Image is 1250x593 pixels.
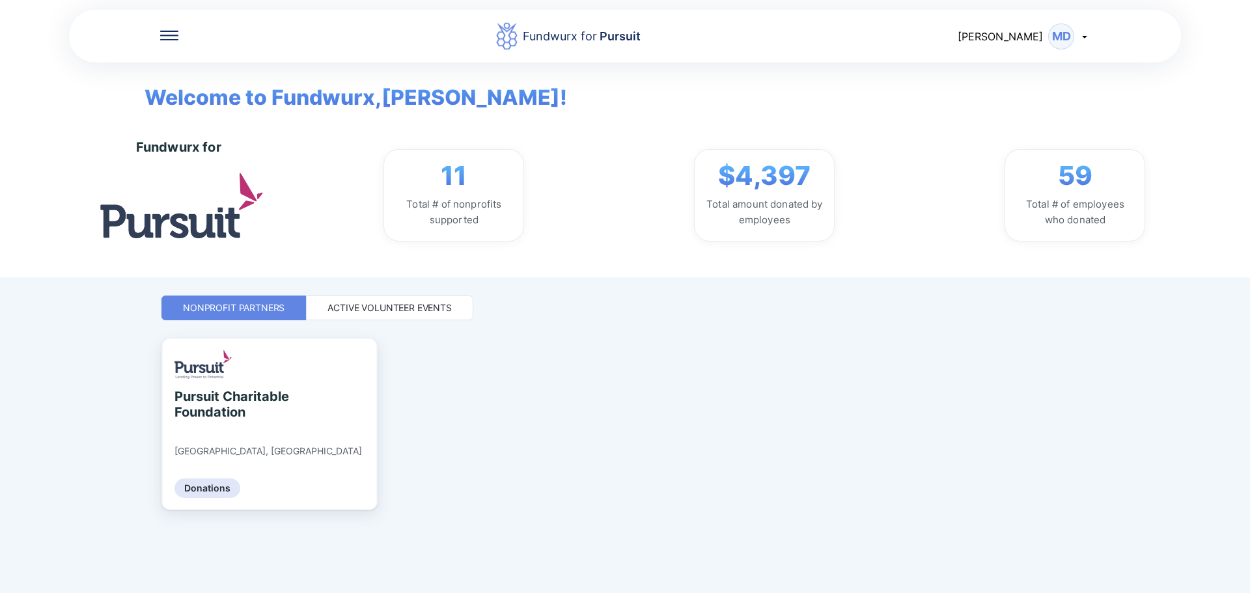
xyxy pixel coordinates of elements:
[174,445,362,457] div: [GEOGRAPHIC_DATA], [GEOGRAPHIC_DATA]
[958,30,1043,43] span: [PERSON_NAME]
[125,62,567,113] span: Welcome to Fundwurx, [PERSON_NAME] !
[100,173,263,238] img: logo.jpg
[1058,160,1092,191] span: 59
[523,27,641,46] div: Fundwurx for
[718,160,811,191] span: $4,397
[395,197,513,228] div: Total # of nonprofits supported
[705,197,824,228] div: Total amount donated by employees
[174,478,240,498] div: Donations
[136,139,221,155] div: Fundwurx for
[183,301,285,314] div: Nonprofit Partners
[327,301,452,314] div: Active Volunteer Events
[174,389,294,420] div: Pursuit Charitable Foundation
[597,29,641,43] span: Pursuit
[1016,197,1134,228] div: Total # of employees who donated
[441,160,467,191] span: 11
[1048,23,1074,49] div: MD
